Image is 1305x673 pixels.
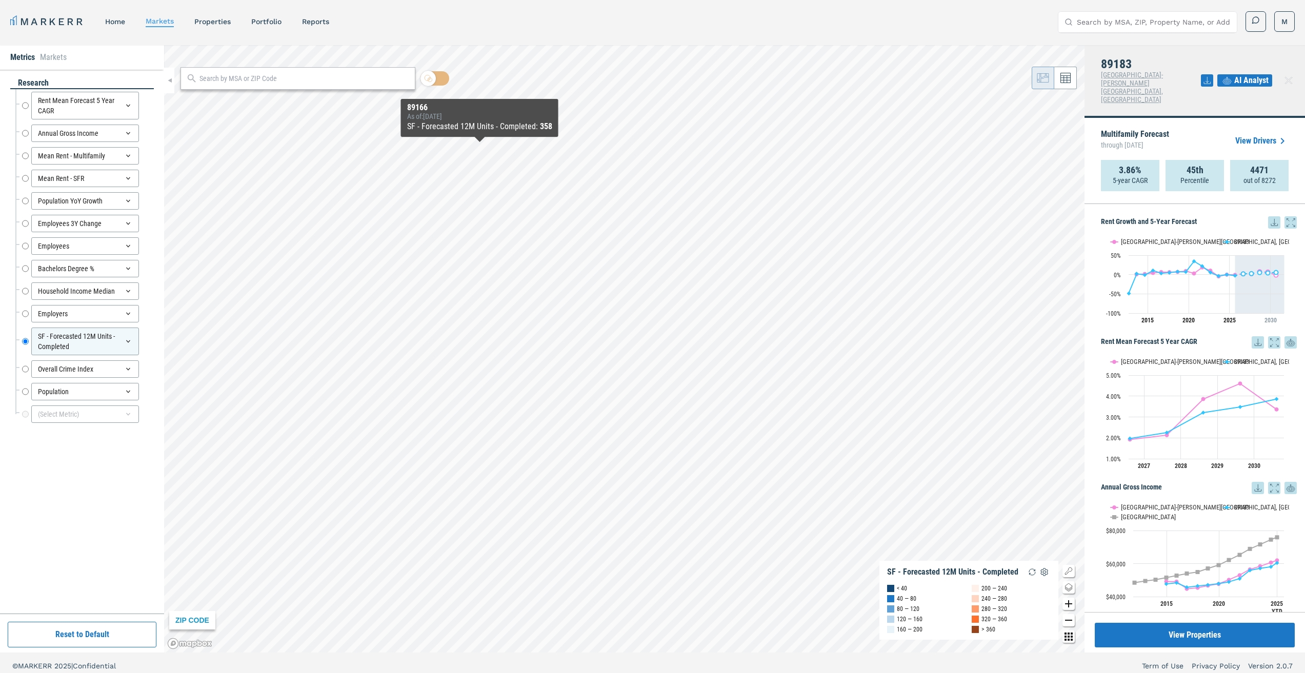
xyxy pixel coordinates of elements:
[1165,582,1169,586] path: Sunday, 14 Dec, 18:00, 47,653. 89183.
[1250,272,1254,276] path: Sunday, 29 Aug, 19:00, 2.53. 89183.
[1111,358,1213,365] button: Show Las Vegas-Henderson-Paradise, NV
[1223,238,1250,246] button: Show 89183
[31,282,139,300] div: Household Income Median
[1211,462,1223,470] text: 2029
[1101,229,1289,331] svg: Interactive chart
[31,147,139,165] div: Mean Rent - Multifamily
[1106,561,1126,568] text: $60,000
[31,260,139,277] div: Bachelors Degree %
[1101,138,1169,152] span: through [DATE]
[887,567,1018,577] div: SF - Forecasted 12M Units - Completed
[1233,274,1237,278] path: Friday, 29 Aug, 19:00, -2.93. 89183.
[164,45,1085,652] canvas: Map
[1141,317,1154,324] tspan: 2015
[146,17,174,25] a: markets
[897,604,919,614] div: 80 — 120
[1238,405,1242,409] path: Tuesday, 14 Aug, 19:00, 3.48. 89183.
[1121,513,1176,521] text: [GEOGRAPHIC_DATA]
[1160,600,1173,607] text: 2015
[1258,542,1262,546] path: Thursday, 14 Dec, 18:00, 71,581.9. USA.
[1192,259,1196,263] path: Saturday, 29 Aug, 19:00, 34.42. 89183.
[31,328,139,355] div: SF - Forecasted 12M Units - Completed
[1135,272,1139,276] path: Thursday, 29 Aug, 19:00, 2.14. 89183.
[1275,407,1279,412] path: Wednesday, 14 Aug, 19:00, 3.36. Las Vegas-Henderson-Paradise, NV.
[1106,594,1126,601] text: $40,000
[1248,661,1293,671] a: Version 2.0.7
[1200,264,1204,268] path: Sunday, 29 Aug, 19:00, 21.66. 89183.
[1095,623,1295,647] a: View Properties
[1258,271,1262,275] path: Tuesday, 29 Aug, 19:00, 5.17. 89183.
[1127,291,1131,295] path: Wednesday, 29 Aug, 19:00, -48.91. 89183.
[1175,581,1179,585] path: Monday, 14 Dec, 18:00, 48,367.54. 89183.
[167,638,212,649] a: Mapbox logo
[1269,538,1273,542] path: Saturday, 14 Dec, 18:00, 74,485.16. USA.
[1106,414,1121,421] text: 3.00%
[31,125,139,142] div: Annual Gross Income
[1101,57,1201,71] h4: 89183
[897,624,922,635] div: 160 — 200
[1038,566,1051,578] img: Settings
[1101,130,1169,152] p: Multifamily Forecast
[1185,572,1189,576] path: Wednesday, 14 Dec, 18:00, 53,983.94. USA.
[8,622,156,647] button: Reset to Default
[1180,175,1209,186] p: Percentile
[897,594,916,604] div: 40 — 80
[1275,535,1279,539] path: Monday, 14 Jul, 19:00, 75,877.66. USA.
[981,614,1007,624] div: 320 — 360
[407,120,552,133] div: SF - Forecasted 12M Units - Completed :
[1217,74,1272,87] button: AI Analyst
[1217,274,1221,278] path: Tuesday, 29 Aug, 19:00, -3.6. 89183.
[1258,566,1262,570] path: Thursday, 14 Dec, 18:00, 57,116.74. 89183.
[1182,317,1195,324] tspan: 2020
[12,662,18,670] span: ©
[31,305,139,322] div: Employers
[1192,271,1196,275] path: Saturday, 29 Aug, 19:00, 2.86. Las Vegas-Henderson-Paradise, NV.
[169,611,215,629] div: ZIP CODE
[1250,165,1269,175] strong: 4471
[1238,553,1242,557] path: Tuesday, 14 Dec, 18:00, 65,256.11. USA.
[897,614,922,624] div: 120 — 160
[407,112,552,120] div: As of : [DATE]
[1274,270,1278,274] path: Thursday, 29 Aug, 19:00, 5.41. 89183.
[1201,397,1206,401] path: Monday, 14 Aug, 19:00, 3.86. Las Vegas-Henderson-Paradise, NV.
[1101,494,1297,622] div: Annual Gross Income. Highcharts interactive chart.
[1227,558,1231,562] path: Monday, 14 Dec, 18:00, 62,151.45. USA.
[1201,411,1206,415] path: Monday, 14 Aug, 19:00, 3.21. 89183.
[1143,579,1148,583] path: Friday, 14 Dec, 18:00, 49,462.92. USA.
[1209,270,1213,274] path: Monday, 29 Aug, 19:00, 5.42. 89183.
[194,17,231,26] a: properties
[1133,581,1137,585] path: Wednesday, 14 Dec, 18:00, 48,443.4. USA.
[1176,270,1180,274] path: Wednesday, 29 Aug, 19:00, 7.53. 89183.
[1223,317,1236,324] tspan: 2025
[1111,238,1213,246] button: Show Las Vegas-Henderson-Paradise, NV
[1266,271,1270,275] path: Wednesday, 29 Aug, 19:00, 4.29. 89183.
[251,17,282,26] a: Portfolio
[1142,661,1183,671] a: Term of Use
[1187,165,1203,175] strong: 45th
[1077,12,1231,32] input: Search by MSA, ZIP, Property Name, or Address
[1101,494,1289,622] svg: Interactive chart
[31,405,139,423] div: (Select Metric)
[1101,229,1297,331] div: Rent Growth and 5-Year Forecast. Highcharts interactive chart.
[1101,349,1289,477] svg: Interactive chart
[1101,482,1297,494] h5: Annual Gross Income
[1248,568,1252,573] path: Wednesday, 14 Dec, 18:00, 55,900.72. 89183.
[1154,578,1158,582] path: Saturday, 14 Dec, 18:00, 50,230.26. USA.
[1111,252,1121,259] text: 50%
[1248,462,1260,470] text: 2030
[407,103,552,112] div: 89166
[1143,273,1147,277] path: Friday, 29 Aug, 19:00, -1.02. 89183.
[1168,271,1172,275] path: Tuesday, 29 Aug, 19:00, 5.03. 89183.
[10,14,85,29] a: MARKERR
[1184,270,1188,274] path: Thursday, 29 Aug, 19:00, 6.88. 89183.
[897,583,907,594] div: < 40
[31,215,139,232] div: Employees 3Y Change
[981,604,1007,614] div: 280 — 320
[1275,397,1279,401] path: Wednesday, 14 Aug, 19:00, 3.86. 89183.
[1235,135,1289,147] a: View Drivers
[1206,583,1210,587] path: Friday, 14 Dec, 18:00, 47,060.36. 89183.
[981,624,995,635] div: > 360
[1106,456,1121,463] text: 1.00%
[1243,175,1276,186] p: out of 8272
[1234,503,1249,511] text: 89183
